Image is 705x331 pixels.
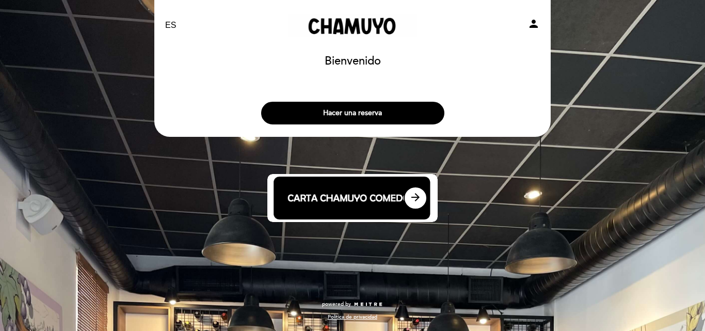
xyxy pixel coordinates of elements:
button: person [527,18,540,34]
img: banner_1747415920.png [267,174,438,222]
button: Hacer una reserva [261,102,444,124]
h1: Bienvenido [325,55,381,68]
span: powered by [322,301,351,308]
a: Política de privacidad [328,313,377,321]
button: arrow_forward [404,186,427,210]
a: powered by [322,301,383,308]
a: Chamuyo Comedor [288,11,417,40]
img: MEITRE [354,302,383,307]
i: arrow_forward [409,191,422,203]
i: person [527,18,540,30]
